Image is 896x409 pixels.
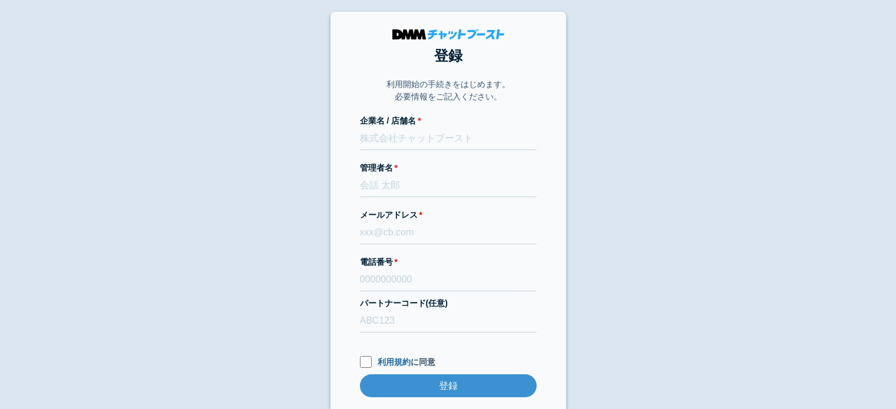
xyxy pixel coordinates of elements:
input: xxx@cb.com [360,221,537,244]
p: 利用開始の手続きをはじめます。 必要情報をご記入ください。 [386,78,510,103]
label: 管理者名 [360,162,537,174]
label: メールアドレス [360,209,537,221]
input: 登録 [360,374,537,397]
label: 電話番号 [360,256,537,268]
input: 利用規約に同意 [360,356,372,368]
a: 利用規約 [378,357,411,367]
label: パートナーコード(任意) [360,297,537,310]
label: 企業名 / 店舗名 [360,115,537,127]
img: DMMチャットブースト [392,29,504,39]
input: ABC123 [360,310,537,332]
label: に同意 [360,356,537,368]
input: 0000000000 [360,268,537,291]
h1: 登録 [360,45,537,66]
input: 会話 太郎 [360,174,537,197]
input: 株式会社チャットブースト [360,127,537,150]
